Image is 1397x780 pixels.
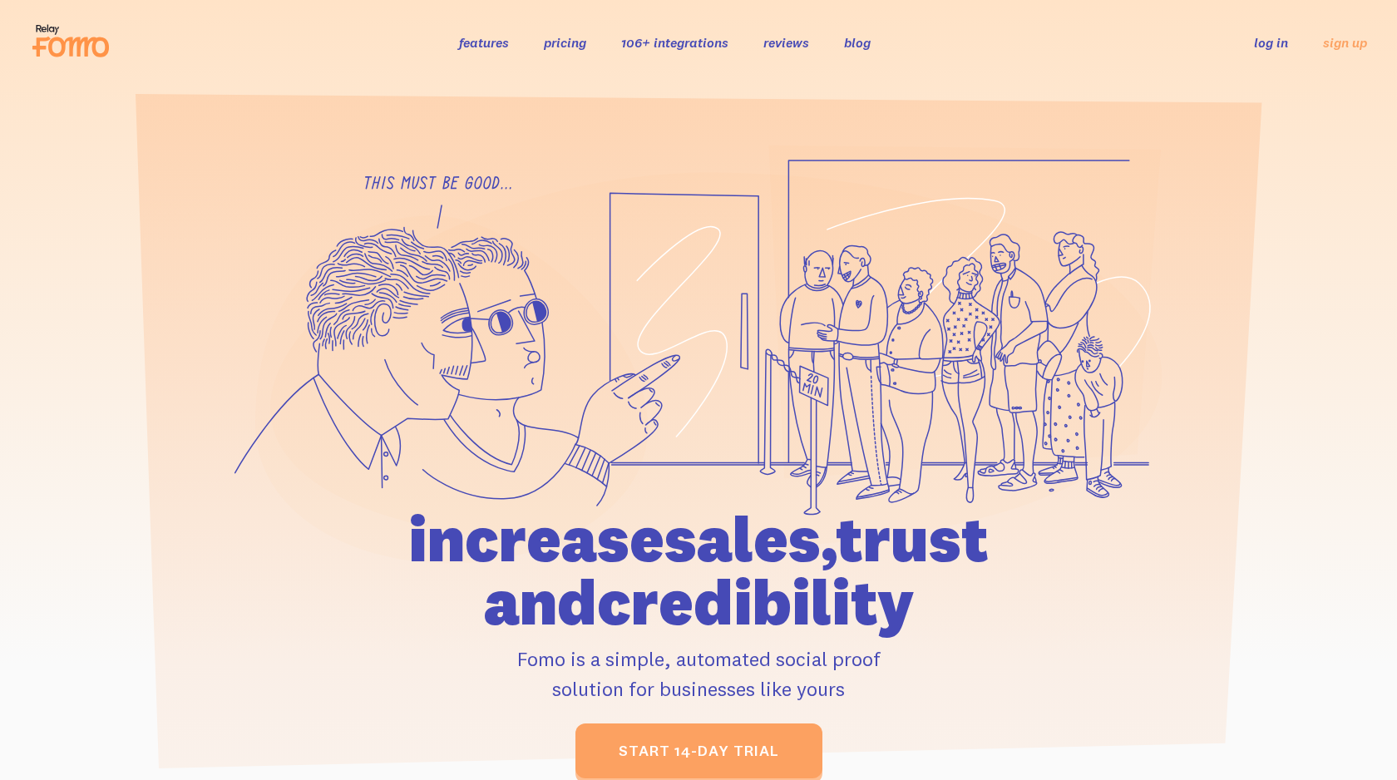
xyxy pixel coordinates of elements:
[459,34,509,51] a: features
[844,34,871,51] a: blog
[313,644,1084,703] p: Fomo is a simple, automated social proof solution for businesses like yours
[544,34,586,51] a: pricing
[621,34,728,51] a: 106+ integrations
[763,34,809,51] a: reviews
[313,507,1084,634] h1: increase sales, trust and credibility
[575,723,822,778] a: start 14-day trial
[1323,34,1367,52] a: sign up
[1254,34,1288,51] a: log in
